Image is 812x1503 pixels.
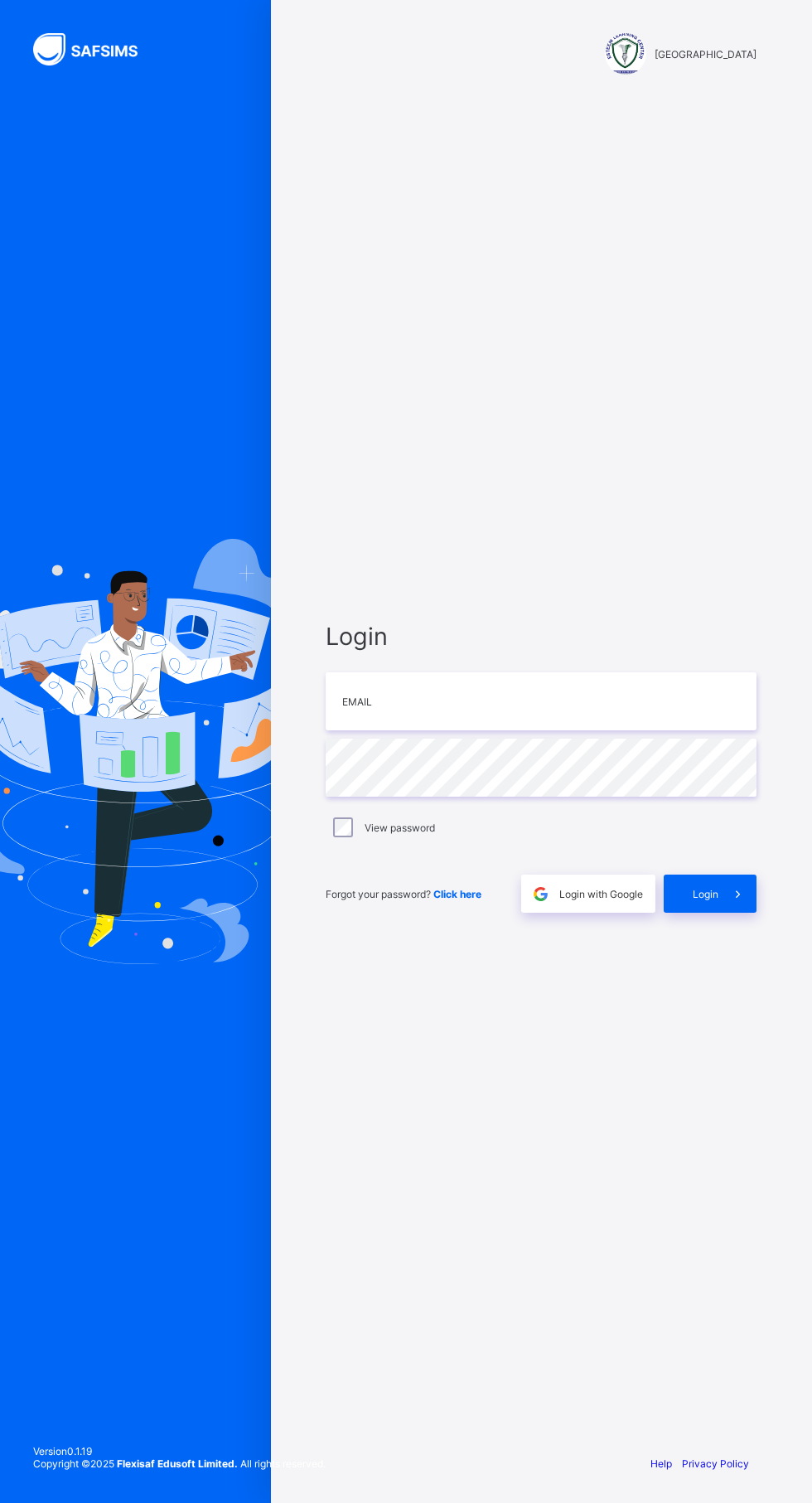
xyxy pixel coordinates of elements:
strong: Flexisaf Edusoft Limited. [117,1457,238,1470]
a: Help [650,1457,672,1470]
label: View password [365,822,435,834]
span: Login with Google [559,888,643,900]
span: Forgot your password? [326,888,481,900]
img: google.396cfc9801f0270233282035f929180a.svg [531,885,550,904]
a: Click here [433,888,481,900]
span: Copyright © 2025 All rights reserved. [33,1457,326,1470]
img: SAFSIMS Logo [33,33,157,65]
span: Version 0.1.19 [33,1445,326,1457]
a: Privacy Policy [682,1457,749,1470]
span: Login [693,888,718,900]
span: Login [326,622,756,651]
span: [GEOGRAPHIC_DATA] [655,48,756,61]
